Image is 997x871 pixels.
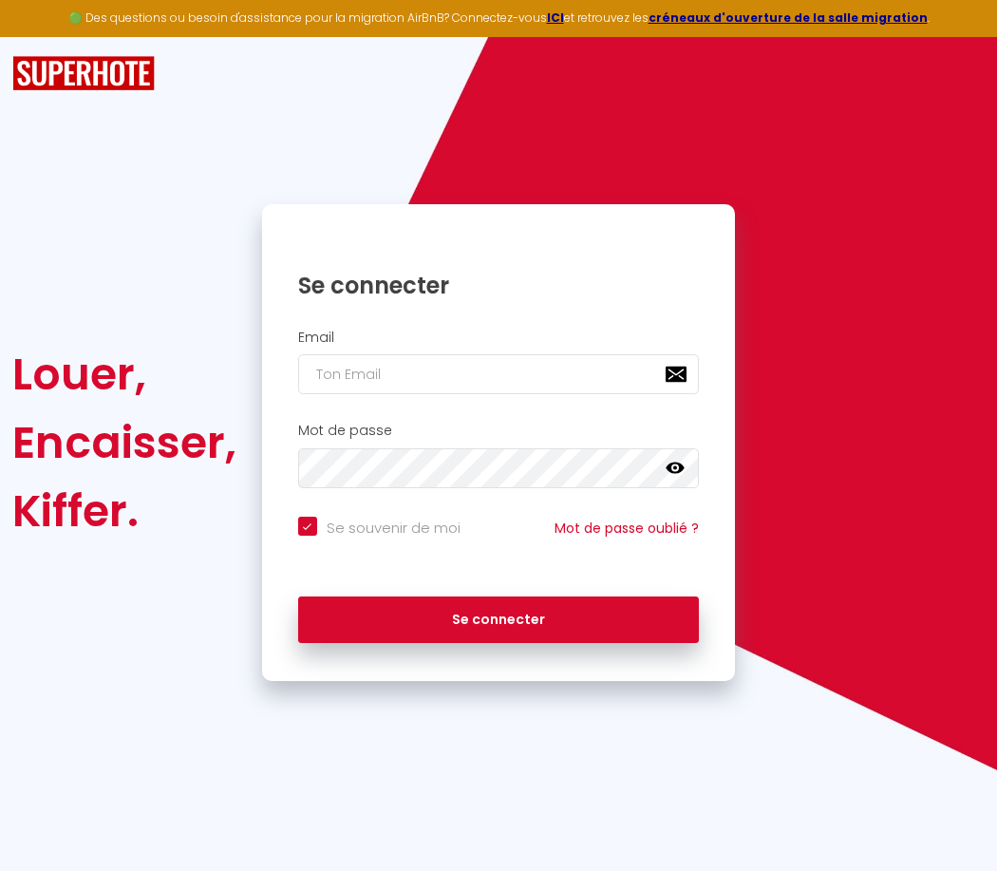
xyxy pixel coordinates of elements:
input: Ton Email [298,354,700,394]
div: Kiffer. [12,477,236,545]
button: Se connecter [298,596,700,644]
a: ICI [547,9,564,26]
div: Encaisser, [12,408,236,477]
img: SuperHote logo [12,56,155,91]
h2: Email [298,330,700,346]
a: Mot de passe oublié ? [555,519,699,538]
div: Louer, [12,340,236,408]
a: créneaux d'ouverture de la salle migration [649,9,928,26]
h1: Se connecter [298,271,700,300]
h2: Mot de passe [298,423,700,439]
